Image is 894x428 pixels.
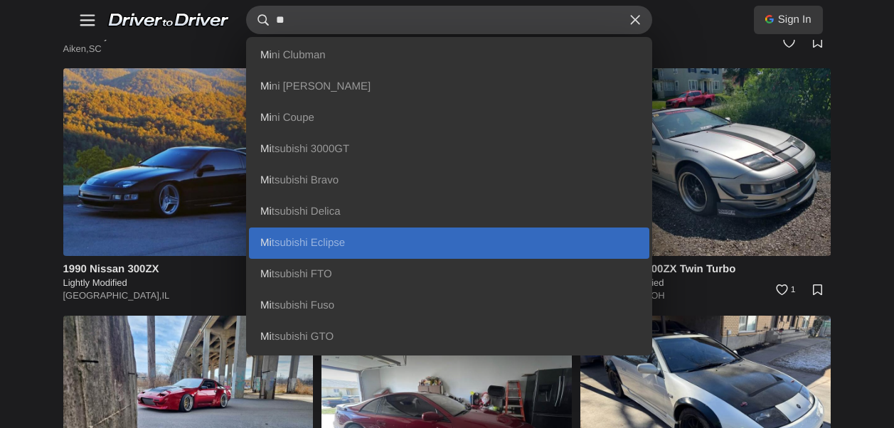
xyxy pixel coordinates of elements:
a: Mini Clubman [249,40,649,71]
b: Mi [260,299,272,311]
span: tsubishi [260,174,308,186]
a: OH [651,290,665,301]
h4: 1990 Nissan 300ZX [63,262,314,277]
a: Mitsubishi FTO [249,259,649,290]
b: Mi [260,205,272,218]
b: Mi [260,143,272,155]
a: Mitsubishi Delica [249,196,649,228]
span: Clubman [283,49,326,61]
b: Mi [260,80,272,92]
b: Mi [260,268,272,280]
span: Delica [311,205,341,218]
b: Mi [260,49,272,61]
a: ★ Editor Pick [580,68,831,256]
a: Aiken, [63,43,89,54]
a: Mitsubishi Fuso [249,290,649,321]
a: 1992 Nissan 300ZX Twin Turbo Moderately Modified [580,262,831,289]
h5: Lightly Modified [63,277,314,289]
b: Mi [260,331,272,343]
a: Mini Coupe [249,102,649,134]
a: SC [89,43,102,54]
a: 1990 Nissan 300ZX Lightly Modified [63,262,314,289]
span: Fuso [311,299,334,311]
span: ni [260,49,280,61]
span: tsubishi [260,331,308,343]
h4: 1992 Nissan 300ZX Twin Turbo [580,262,831,277]
a: Mitsubishi GTO [249,321,649,353]
a: Mitsubishi Bravo [249,165,649,196]
span: GTO [311,331,334,343]
a: 1 [768,277,799,309]
span: ni [260,112,280,124]
h5: Moderately Modified [580,277,831,289]
span: Bravo [311,174,339,186]
span: FTO [311,268,332,280]
a: Mitsubishi 3000GT [249,134,649,165]
img: 1990 Nissan 300ZX for sale [63,68,314,256]
span: tsubishi [260,299,308,311]
img: 1992 Nissan 300ZX Twin Turbo for sale [580,68,831,256]
span: tsubishi [260,205,308,218]
b: Mi [260,112,272,124]
b: Mi [260,174,272,186]
span: tsubishi [260,237,308,249]
a: Mini [PERSON_NAME] [249,71,649,102]
span: ni [260,80,280,92]
span: Eclipse [311,237,345,249]
span: tsubishi [260,268,308,280]
a: IL [161,290,169,301]
span: 3000GT [311,143,349,155]
span: [PERSON_NAME] [283,80,371,92]
a: Sign In [754,6,823,34]
span: tsubishi [260,143,308,155]
b: Mi [260,237,272,249]
a: [GEOGRAPHIC_DATA], [63,290,162,301]
span: Coupe [283,112,314,124]
a: Mitsubishi Eclipse [249,228,649,259]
